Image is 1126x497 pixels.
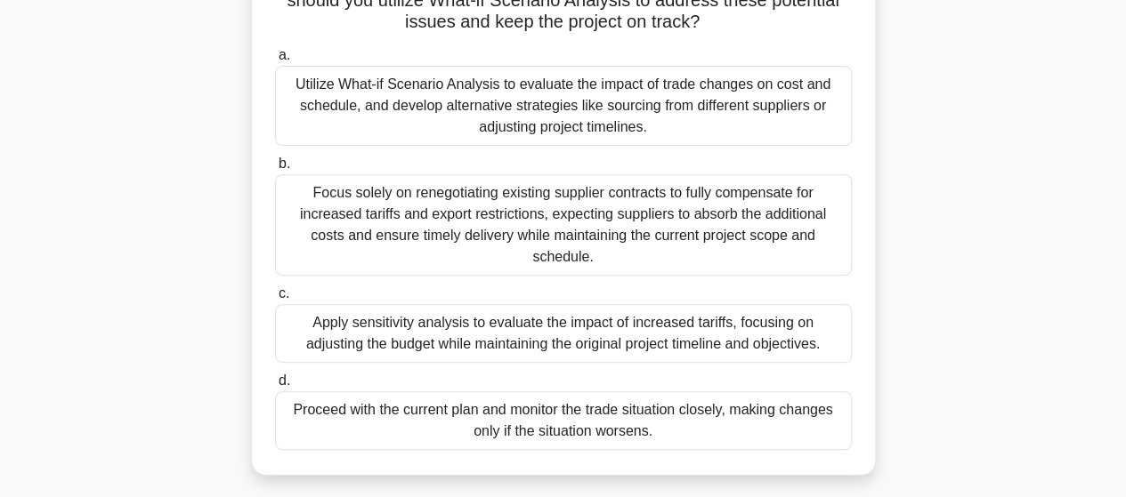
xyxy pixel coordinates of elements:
[275,66,852,146] div: Utilize What-if Scenario Analysis to evaluate the impact of trade changes on cost and schedule, a...
[279,156,290,171] span: b.
[279,285,289,301] span: c.
[275,391,852,450] div: Proceed with the current plan and monitor the trade situation closely, making changes only if the...
[275,304,852,363] div: Apply sensitivity analysis to evaluate the impact of increased tariffs, focusing on adjusting the...
[279,373,290,388] span: d.
[275,174,852,276] div: Focus solely on renegotiating existing supplier contracts to fully compensate for increased tarif...
[279,47,290,62] span: a.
